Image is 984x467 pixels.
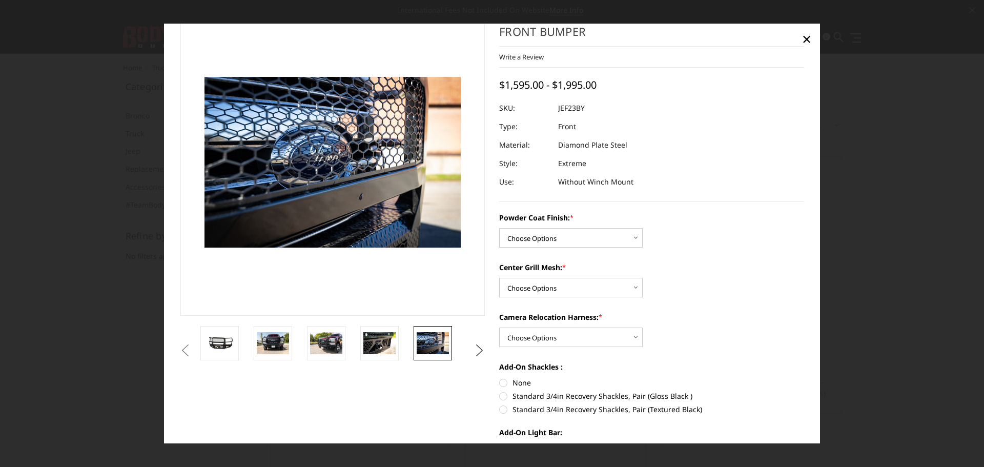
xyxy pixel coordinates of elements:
label: None [499,443,804,454]
label: Camera Relocation Harness: [499,312,804,322]
img: 2023-2025 Ford F250-350 - FT Series - Extreme Front Bumper [203,336,236,351]
h1: [DATE]-[DATE] Ford F250-350 - FT Series - Extreme Front Bumper [499,8,804,47]
img: 2023-2025 Ford F250-350 - FT Series - Extreme Front Bumper [310,333,342,354]
iframe: Chat Widget [933,418,984,467]
dt: Material: [499,136,550,154]
span: $1,595.00 - $1,995.00 [499,78,597,92]
dt: Type: [499,117,550,136]
a: Close [798,31,815,47]
dd: Extreme [558,154,586,173]
label: None [499,377,804,388]
label: Standard 3/4in Recovery Shackles, Pair (Gloss Black ) [499,391,804,401]
label: Add-On Light Bar: [499,427,804,438]
dd: Diamond Plate Steel [558,136,627,154]
img: 2023-2025 Ford F250-350 - FT Series - Extreme Front Bumper [257,333,289,354]
dd: JEF23BY [558,99,585,117]
dt: Style: [499,154,550,173]
dt: SKU: [499,99,550,117]
label: Add-On Shackles : [499,361,804,372]
dd: Without Winch Mount [558,173,633,191]
dt: Use: [499,173,550,191]
button: Next [472,343,487,358]
span: × [802,28,811,50]
dd: Front [558,117,576,136]
img: 2023-2025 Ford F250-350 - FT Series - Extreme Front Bumper [417,333,449,354]
img: 2023-2025 Ford F250-350 - FT Series - Extreme Front Bumper [363,333,396,354]
label: Center Grill Mesh: [499,262,804,273]
a: Write a Review [499,52,544,62]
label: Powder Coat Finish: [499,212,804,223]
button: Previous [178,343,193,358]
a: 2023-2025 Ford F250-350 - FT Series - Extreme Front Bumper [180,8,485,316]
label: Standard 3/4in Recovery Shackles, Pair (Textured Black) [499,404,804,415]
